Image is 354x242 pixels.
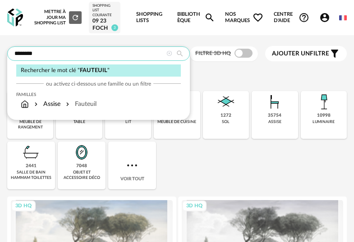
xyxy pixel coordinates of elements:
[26,163,37,169] div: 2441
[319,12,330,23] span: Account Circle icon
[10,119,51,130] div: meuble de rangement
[125,158,139,173] img: more.7b13dc1.svg
[221,113,231,119] div: 1272
[20,142,42,163] img: Salle%20de%20bain.png
[204,12,215,23] span: Magnify icon
[274,11,309,24] span: Centre d'aideHelp Circle Outline icon
[7,9,23,27] img: OXP
[80,68,107,73] span: FAUTEUIL
[92,4,117,18] div: Shopping List courante
[299,12,309,23] span: Help Circle Outline icon
[339,14,347,22] img: fr
[74,119,85,124] div: table
[272,50,329,58] span: filtre
[264,91,285,113] img: Assise.png
[10,170,52,180] div: salle de bain hammam toilettes
[33,9,82,26] div: Mettre à jour ma Shopping List
[272,50,310,57] span: Ajouter un
[268,119,281,124] div: assise
[111,24,118,31] span: 3
[60,170,103,180] div: objet et accessoire déco
[21,100,29,109] img: svg+xml;base64,PHN2ZyB3aWR0aD0iMTYiIGhlaWdodD0iMTciIHZpZXdCb3g9IjAgMCAxNiAxNyIgZmlsbD0ibm9uZSIgeG...
[71,142,92,163] img: Miroir.png
[46,80,151,87] span: ou activez ci-dessous une famille ou un filtre
[108,142,156,189] div: Voir tout
[195,50,231,56] span: Filtre 3D HQ
[319,12,334,23] span: Account Circle icon
[32,100,60,109] div: Assise
[253,12,263,23] span: Heart Outline icon
[268,113,281,119] div: 35754
[157,119,196,124] div: meuble de cuisine
[222,119,230,124] div: sol
[265,46,347,61] button: Ajouter unfiltre Filter icon
[92,18,117,32] div: 09 23 FOCH
[16,92,181,97] div: Familles
[313,119,335,124] div: luminaire
[76,163,87,169] div: 7048
[329,48,340,59] span: Filter icon
[215,91,237,113] img: Sol.png
[313,91,335,113] img: Luminaire.png
[32,100,40,109] img: svg+xml;base64,PHN2ZyB3aWR0aD0iMTYiIGhlaWdodD0iMTYiIHZpZXdCb3g9IjAgMCAxNiAxNiIgZmlsbD0ibm9uZSIgeG...
[71,15,79,20] span: Refresh icon
[92,4,117,32] a: Shopping List courante 09 23 FOCH 3
[16,64,181,77] div: Rechercher le mot clé " "
[125,119,131,124] div: lit
[317,113,331,119] div: 10998
[11,201,36,212] div: 3D HQ
[182,201,207,212] div: 3D HQ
